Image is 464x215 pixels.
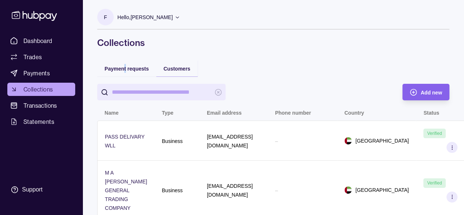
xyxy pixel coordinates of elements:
h1: Collections [97,37,449,49]
p: Phone number [275,110,311,116]
span: Payments [23,69,50,78]
p: Hello, [PERSON_NAME] [117,13,173,21]
span: Collections [23,85,53,94]
p: – [275,187,278,193]
a: Dashboard [7,34,75,47]
span: Customers [164,66,190,72]
p: Business [162,187,183,193]
span: Verified [427,180,442,186]
p: Type [162,110,173,116]
a: Statements [7,115,75,128]
p: M A [PERSON_NAME] GENERAL TRADING COMPANY [105,170,147,211]
a: Trades [7,50,75,64]
span: Dashboard [23,36,52,45]
p: Status [423,110,439,116]
a: Collections [7,83,75,96]
p: Business [162,138,183,144]
span: Transactions [23,101,57,110]
a: Payments [7,67,75,80]
p: [GEOGRAPHIC_DATA] [355,186,409,194]
span: Verified [427,131,442,136]
span: Add new [421,90,442,96]
p: Country [344,110,364,116]
p: PASS DELIVARY WLL [105,134,145,148]
button: Add new [402,84,449,100]
p: [GEOGRAPHIC_DATA] [355,137,409,145]
p: [EMAIL_ADDRESS][DOMAIN_NAME] [207,134,253,148]
img: ae [344,137,352,144]
p: F [104,13,107,21]
div: Support [22,186,43,194]
p: Email address [207,110,242,116]
a: Transactions [7,99,75,112]
a: Support [7,182,75,197]
input: search [112,84,211,100]
span: Payment requests [105,66,149,72]
p: [EMAIL_ADDRESS][DOMAIN_NAME] [207,183,253,198]
span: Trades [23,53,42,61]
span: Statements [23,117,54,126]
img: ae [344,186,352,194]
p: Name [105,110,118,116]
p: – [275,138,278,144]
